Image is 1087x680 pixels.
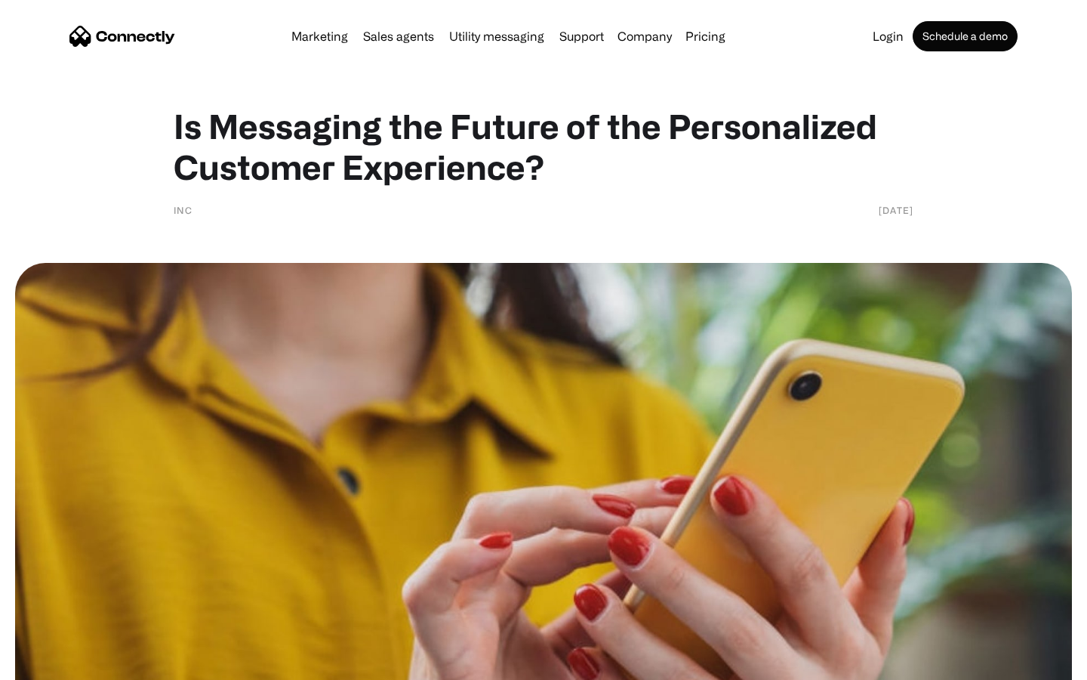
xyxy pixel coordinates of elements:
[174,106,913,187] h1: Is Messaging the Future of the Personalized Customer Experience?
[443,30,550,42] a: Utility messaging
[617,26,672,47] div: Company
[15,654,91,675] aside: Language selected: English
[174,202,192,218] div: Inc
[679,30,731,42] a: Pricing
[357,30,440,42] a: Sales agents
[553,30,610,42] a: Support
[867,30,910,42] a: Login
[879,202,913,218] div: [DATE]
[913,21,1018,51] a: Schedule a demo
[30,654,91,675] ul: Language list
[285,30,354,42] a: Marketing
